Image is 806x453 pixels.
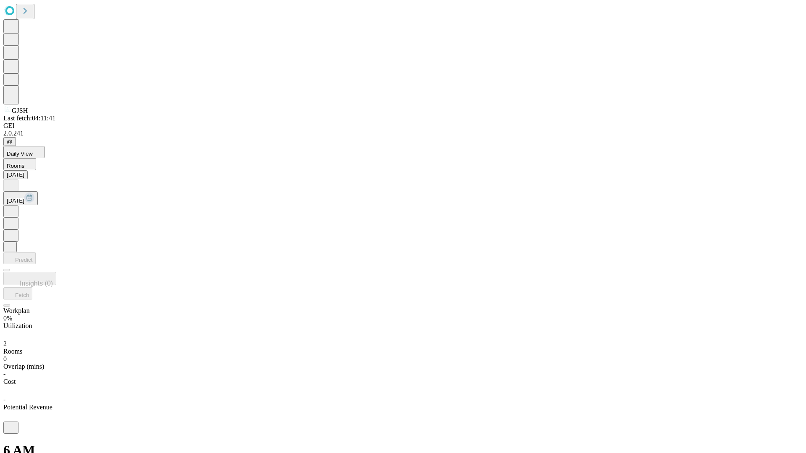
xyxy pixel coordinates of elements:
span: Rooms [3,348,22,355]
div: GEI [3,122,803,130]
button: Fetch [3,287,32,299]
span: 0% [3,315,12,322]
span: 2 [3,340,7,347]
span: Utilization [3,322,32,329]
button: [DATE] [3,191,38,205]
button: [DATE] [3,170,28,179]
span: Overlap (mins) [3,363,44,370]
span: Cost [3,378,16,385]
button: Daily View [3,146,44,158]
span: - [3,396,5,403]
button: @ [3,137,16,146]
button: Insights (0) [3,272,56,285]
span: [DATE] [7,198,24,204]
span: Workplan [3,307,30,314]
button: Rooms [3,158,36,170]
div: 2.0.241 [3,130,803,137]
span: 0 [3,355,7,362]
span: Insights (0) [20,280,53,287]
button: Predict [3,252,36,264]
span: - [3,370,5,377]
span: @ [7,138,13,145]
span: Daily View [7,151,33,157]
span: Last fetch: 04:11:41 [3,115,55,122]
span: Potential Revenue [3,404,52,411]
span: GJSH [12,107,28,114]
span: Rooms [7,163,24,169]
